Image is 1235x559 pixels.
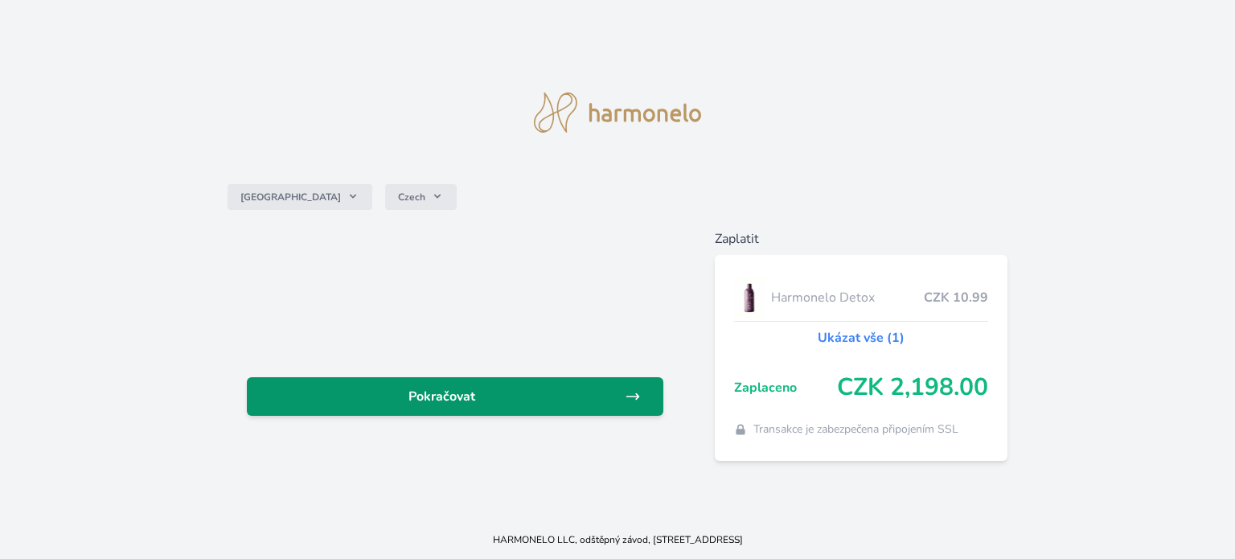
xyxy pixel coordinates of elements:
span: Czech [398,191,425,203]
img: logo.svg [534,92,701,133]
span: [GEOGRAPHIC_DATA] [240,191,341,203]
a: Pokračovat [247,377,663,416]
button: [GEOGRAPHIC_DATA] [228,184,372,210]
img: DETOX_se_stinem_x-lo.jpg [734,277,765,318]
h6: Zaplatit [715,229,1007,249]
span: CZK 2,198.00 [837,373,988,402]
span: CZK 10.99 [924,288,988,307]
span: Pokračovat [260,387,625,406]
a: Ukázat vše (1) [818,328,905,347]
span: Harmonelo Detox [771,288,924,307]
span: Transakce je zabezpečena připojením SSL [753,421,958,438]
span: Zaplaceno [734,378,837,397]
button: Czech [385,184,457,210]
